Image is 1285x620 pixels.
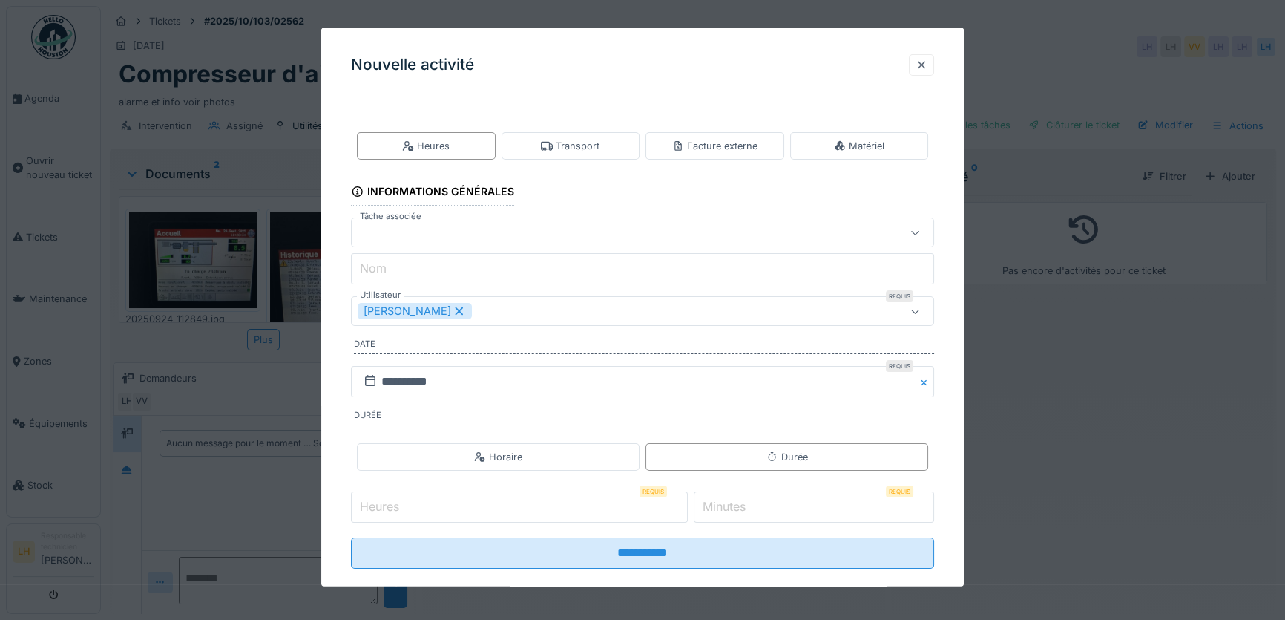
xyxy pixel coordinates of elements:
label: Minutes [700,497,749,515]
div: Durée [766,449,808,463]
div: Requis [886,360,913,372]
h3: Nouvelle activité [351,56,474,74]
label: Utilisateur [357,289,404,301]
div: Informations générales [351,180,514,206]
div: Requis [886,290,913,302]
div: Transport [541,139,599,153]
label: Nom [357,259,390,277]
button: Close [918,366,934,397]
div: Facture externe [672,139,757,153]
div: Matériel [834,139,884,153]
label: Tâche associée [357,210,424,223]
label: Durée [354,409,934,425]
label: Heures [357,497,402,515]
div: [PERSON_NAME] [358,303,472,319]
div: Requis [640,486,667,497]
label: Date [354,338,934,354]
div: Heures [402,139,450,153]
div: Requis [886,486,913,497]
div: Horaire [474,449,522,463]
